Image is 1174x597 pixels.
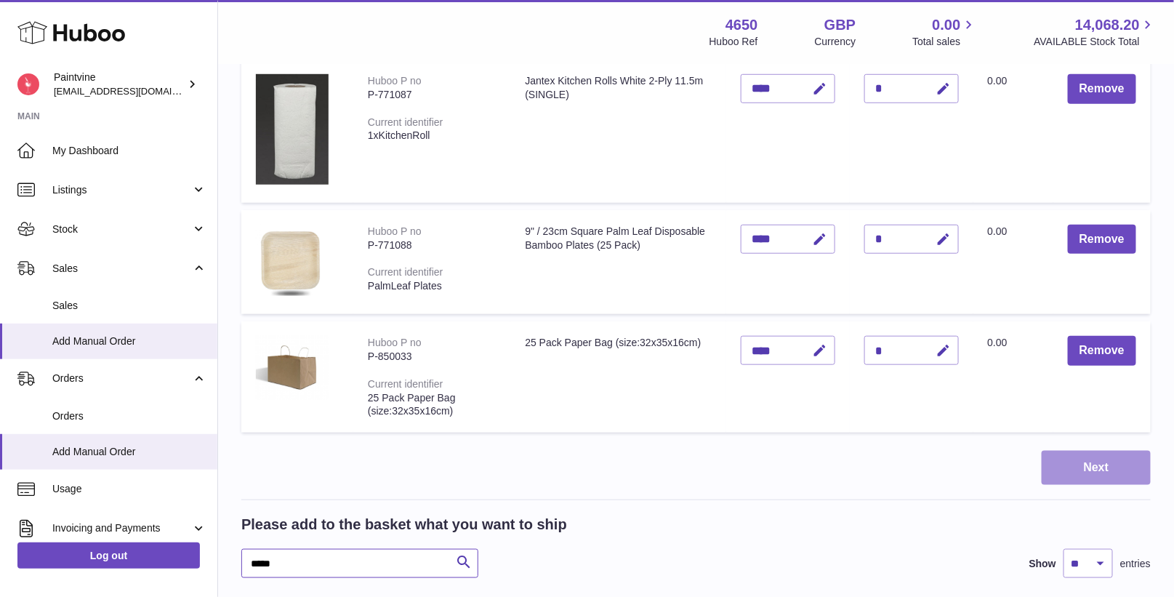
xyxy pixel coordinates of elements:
span: 0.00 [988,75,1008,87]
td: 9" / 23cm Square Palm Leaf Disposable Bamboo Plates (25 Pack) [510,210,725,314]
img: Jantex Kitchen Rolls White 2-Ply 11.5m (SINGLE) [256,74,329,185]
button: Remove [1068,336,1136,366]
div: 1xKitchenRoll [368,129,496,143]
span: Add Manual Order [52,445,206,459]
img: 9" / 23cm Square Palm Leaf Disposable Bamboo Plates (25 Pack) [256,225,329,297]
button: Remove [1068,225,1136,255]
span: Total sales [912,35,977,49]
a: Log out [17,542,200,569]
span: My Dashboard [52,144,206,158]
div: Current identifier [368,378,443,390]
div: P-850033 [368,350,496,364]
span: entries [1120,557,1151,571]
strong: 4650 [725,15,758,35]
a: 14,068.20 AVAILABLE Stock Total [1034,15,1157,49]
div: Currency [815,35,856,49]
div: Huboo P no [368,225,422,237]
span: [EMAIL_ADDRESS][DOMAIN_NAME] [54,85,214,97]
div: P-771087 [368,88,496,102]
div: Paintvine [54,71,185,98]
img: 25 Pack Paper Bag (size:32x35x16cm) [256,336,329,400]
button: Next [1042,451,1151,485]
span: 0.00 [933,15,961,35]
span: Stock [52,223,191,236]
span: Add Manual Order [52,334,206,348]
h2: Please add to the basket what you want to ship [241,515,567,534]
div: Current identifier [368,116,443,128]
span: Usage [52,482,206,496]
span: Sales [52,299,206,313]
span: 14,068.20 [1075,15,1140,35]
label: Show [1029,557,1056,571]
span: Sales [52,262,191,276]
a: 0.00 Total sales [912,15,977,49]
div: Huboo P no [368,75,422,87]
img: euan@paintvine.co.uk [17,73,39,95]
td: Jantex Kitchen Rolls White 2-Ply 11.5m (SINGLE) [510,60,725,203]
span: Orders [52,372,191,385]
div: Huboo Ref [709,35,758,49]
div: 25 Pack Paper Bag (size:32x35x16cm) [368,391,496,419]
span: Listings [52,183,191,197]
div: P-771088 [368,239,496,252]
span: Invoicing and Payments [52,521,191,535]
span: Orders [52,409,206,423]
strong: GBP [824,15,856,35]
button: Remove [1068,74,1136,104]
div: Current identifier [368,266,443,278]
div: Huboo P no [368,337,422,348]
div: PalmLeaf Plates [368,279,496,293]
span: 0.00 [988,337,1008,348]
span: 0.00 [988,225,1008,237]
span: AVAILABLE Stock Total [1034,35,1157,49]
td: 25 Pack Paper Bag (size:32x35x16cm) [510,321,725,433]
